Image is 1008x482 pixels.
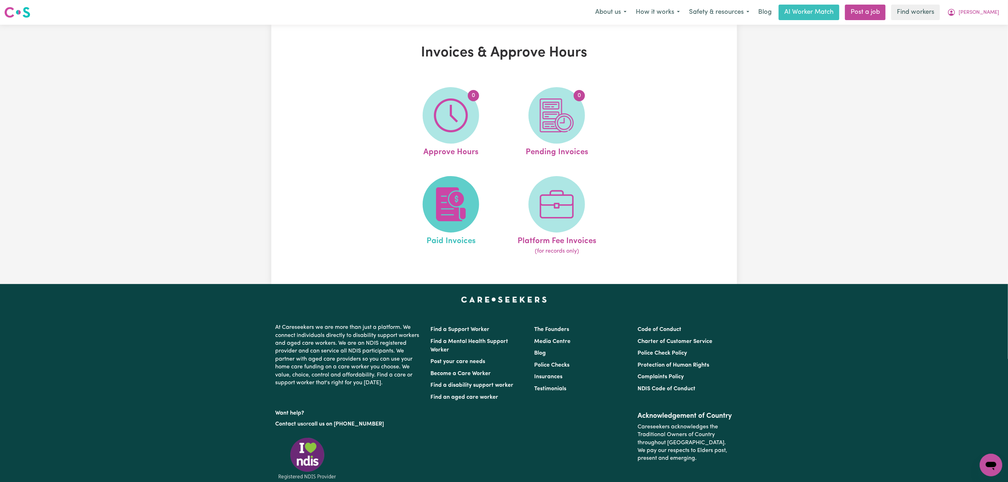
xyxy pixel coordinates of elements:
a: The Founders [534,327,569,332]
p: Careseekers acknowledges the Traditional Owners of Country throughout [GEOGRAPHIC_DATA]. We pay o... [638,420,732,465]
img: Registered NDIS provider [276,436,339,481]
span: 0 [574,90,585,101]
a: Complaints Policy [638,374,684,380]
a: Platform Fee Invoices(for records only) [506,176,608,256]
a: Approve Hours [400,87,502,158]
a: Post a job [845,5,886,20]
a: Police Check Policy [638,350,687,356]
a: Testimonials [534,386,566,392]
iframe: Button to launch messaging window, conversation in progress [980,454,1002,476]
a: Find workers [891,5,940,20]
button: Safety & resources [684,5,754,20]
a: Become a Care Worker [431,371,491,376]
a: Find a Support Worker [431,327,490,332]
a: AI Worker Match [779,5,839,20]
span: Platform Fee Invoices [518,233,596,247]
p: At Careseekers we are more than just a platform. We connect individuals directly to disability su... [276,321,422,390]
a: call us on [PHONE_NUMBER] [309,421,384,427]
button: My Account [943,5,1004,20]
span: Pending Invoices [526,144,588,158]
img: Careseekers logo [4,6,30,19]
a: Blog [754,5,776,20]
a: Contact us [276,421,303,427]
a: Post your care needs [431,359,485,364]
a: Media Centre [534,339,571,344]
span: Paid Invoices [427,233,476,247]
a: Charter of Customer Service [638,339,712,344]
a: Paid Invoices [400,176,502,256]
span: (for records only) [535,247,579,255]
a: Insurances [534,374,562,380]
a: Find a disability support worker [431,382,514,388]
a: Careseekers home page [461,297,547,302]
h1: Invoices & Approve Hours [353,44,655,61]
button: How it works [631,5,684,20]
span: 0 [468,90,479,101]
a: Pending Invoices [506,87,608,158]
a: Find a Mental Health Support Worker [431,339,508,353]
span: [PERSON_NAME] [959,9,999,17]
a: Police Checks [534,362,569,368]
a: Careseekers logo [4,4,30,20]
a: Code of Conduct [638,327,681,332]
h2: Acknowledgement of Country [638,412,732,420]
a: Find an aged care worker [431,394,499,400]
p: or [276,417,422,431]
a: NDIS Code of Conduct [638,386,695,392]
a: Protection of Human Rights [638,362,709,368]
button: About us [591,5,631,20]
p: Want help? [276,406,422,417]
a: Blog [534,350,546,356]
span: Approve Hours [423,144,478,158]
